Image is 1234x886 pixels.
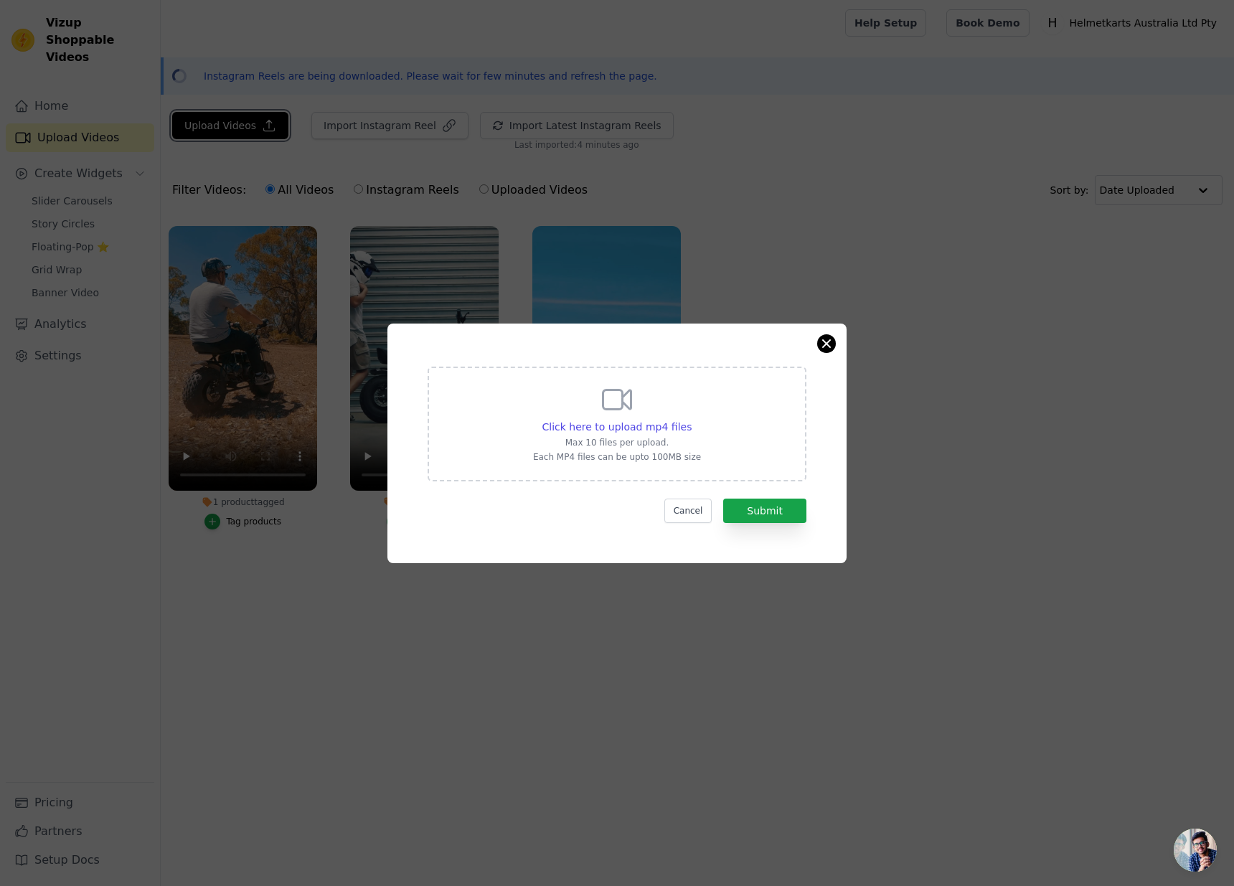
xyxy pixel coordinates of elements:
[1174,829,1217,872] a: Open chat
[533,451,701,463] p: Each MP4 files can be upto 100MB size
[664,499,712,523] button: Cancel
[818,335,835,352] button: Close modal
[533,437,701,448] p: Max 10 files per upload.
[542,421,692,433] span: Click here to upload mp4 files
[723,499,806,523] button: Submit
